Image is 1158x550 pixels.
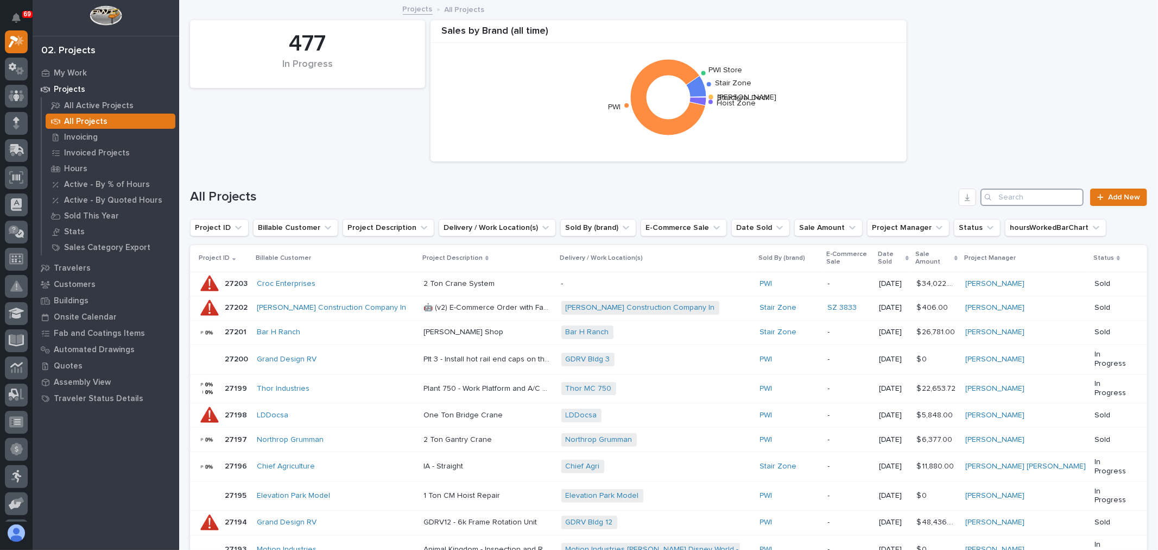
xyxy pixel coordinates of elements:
[423,489,502,501] p: 1 Ton CM Hoist Repair
[64,101,134,111] p: All Active Projects
[33,325,179,341] a: Fab and Coatings Items
[879,435,908,445] p: [DATE]
[794,219,863,236] button: Sale Amount
[965,462,1086,471] a: [PERSON_NAME] [PERSON_NAME]
[608,104,621,111] text: PWI
[916,516,959,527] p: $ 48,436.03
[190,189,954,205] h1: All Projects
[879,355,908,364] p: [DATE]
[42,240,179,255] a: Sales Category Export
[641,219,727,236] button: E-Commerce Sale
[14,13,28,30] div: Notifications69
[965,279,1024,289] a: [PERSON_NAME]
[190,345,1147,374] tr: 2720027200 Grand Design RV Plt 3 - Install hot rail end caps on the 5 systems & lights/sirens on ...
[916,460,956,471] p: $ 11,880.00
[828,384,871,393] p: -
[879,491,908,501] p: [DATE]
[33,260,179,276] a: Travelers
[760,328,797,337] a: Stair Zone
[760,518,773,527] a: PWI
[1005,219,1106,236] button: hoursWorkedBarChart
[64,133,98,142] p: Invoicing
[64,243,150,253] p: Sales Category Export
[1094,435,1130,445] p: Sold
[24,10,31,18] p: 69
[566,491,639,501] a: Elevation Park Model
[964,252,1016,264] p: Project Manager
[33,358,179,374] a: Quotes
[54,394,143,404] p: Traveler Status Details
[828,435,871,445] p: -
[965,435,1024,445] a: [PERSON_NAME]
[965,384,1024,393] a: [PERSON_NAME]
[717,94,769,102] text: Structural Deck
[33,374,179,390] a: Assembly View
[717,93,776,101] text: [PERSON_NAME]
[1094,328,1130,337] p: Sold
[560,219,636,236] button: Sold By (brand)
[1094,518,1130,527] p: Sold
[965,518,1024,527] a: [PERSON_NAME]
[867,219,950,236] button: Project Manager
[225,301,250,312] p: 27202
[64,164,87,174] p: Hours
[916,277,959,289] p: $ 34,022.00
[709,66,743,74] text: PWI Store
[5,7,28,29] button: Notifications
[423,460,465,471] p: IA - Straight
[54,68,87,78] p: My Work
[190,403,1147,428] tr: 2719827198 LDDocsa One Ton Bridge CraneOne Ton Bridge Crane LDDocsa PWI -[DATE]$ 5,848.00$ 5,848....
[828,303,857,312] a: SZ 3833
[257,462,315,471] a: Chief Agriculture
[256,252,311,264] p: Billable Customer
[54,264,91,273] p: Travelers
[879,279,908,289] p: [DATE]
[257,435,324,445] a: Northrop Grumman
[980,189,1084,206] input: Search
[566,435,632,445] a: Northrop Grumman
[760,384,773,393] a: PWI
[41,45,96,57] div: 02. Projects
[190,296,1147,320] tr: 2720227202 [PERSON_NAME] Construction Company In 🤖 (v2) E-Commerce Order with Fab Item🤖 (v2) E-Co...
[403,2,433,15] a: Projects
[257,491,330,501] a: Elevation Park Model
[33,309,179,325] a: Onsite Calendar
[90,5,122,26] img: Workspace Logo
[208,30,407,58] div: 477
[965,303,1024,312] a: [PERSON_NAME]
[42,208,179,223] a: Sold This Year
[445,3,485,15] p: All Projects
[42,114,179,129] a: All Projects
[828,411,871,420] p: -
[828,518,871,527] p: -
[1093,252,1114,264] p: Status
[566,355,610,364] a: GDRV Bldg 3
[199,252,230,264] p: Project ID
[1090,189,1147,206] a: Add New
[42,145,179,160] a: Invoiced Projects
[828,462,871,471] p: -
[225,489,249,501] p: 27195
[916,326,957,337] p: $ 26,781.00
[42,192,179,208] a: Active - By Quoted Hours
[33,65,179,81] a: My Work
[760,279,773,289] a: PWI
[1094,279,1130,289] p: Sold
[423,516,539,527] p: GDRV12 - 6k Frame Rotation Unit
[828,491,871,501] p: -
[33,341,179,358] a: Automated Drawings
[257,384,309,393] a: Thor Industries
[439,219,556,236] button: Delivery / Work Location(s)
[965,355,1024,364] a: [PERSON_NAME]
[423,382,555,393] p: Plant 750 - Work Platform and A/C Conveyor Relocation
[190,510,1147,535] tr: 2719427194 Grand Design RV GDRV12 - 6k Frame Rotation UnitGDRV12 - 6k Frame Rotation Unit GDRV Bl...
[566,384,612,393] a: Thor MC 750
[423,301,555,312] p: 🤖 (v2) E-Commerce Order with Fab Item
[423,326,505,337] p: [PERSON_NAME] Shop
[566,518,613,527] a: GDRV Bldg 12
[343,219,434,236] button: Project Description
[828,355,871,364] p: -
[33,292,179,309] a: Buildings
[54,345,135,355] p: Automated Drawings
